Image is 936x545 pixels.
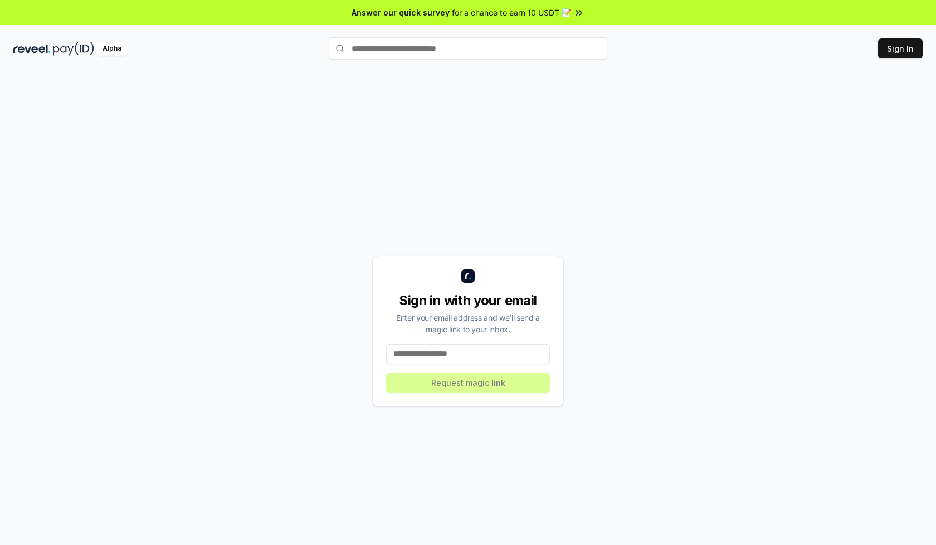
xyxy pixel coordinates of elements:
[13,42,51,56] img: reveel_dark
[878,38,923,58] button: Sign In
[386,292,550,310] div: Sign in with your email
[452,7,571,18] span: for a chance to earn 10 USDT 📝
[53,42,94,56] img: pay_id
[96,42,128,56] div: Alpha
[386,312,550,335] div: Enter your email address and we’ll send a magic link to your inbox.
[352,7,450,18] span: Answer our quick survey
[461,269,475,283] img: logo_small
